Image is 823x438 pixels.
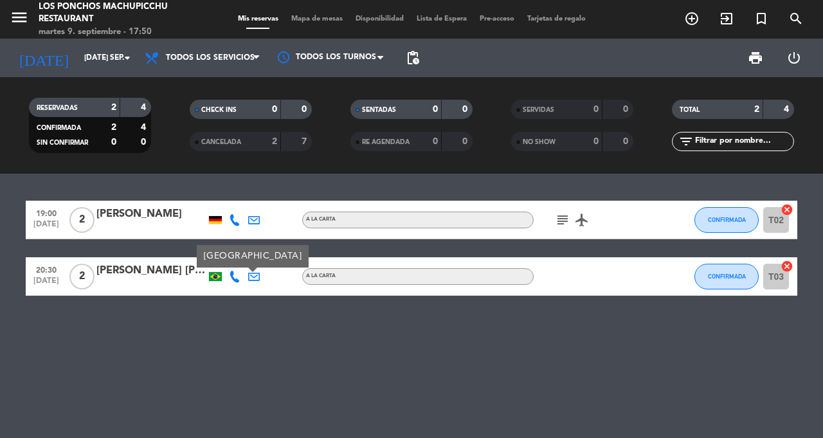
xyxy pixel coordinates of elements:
[37,105,78,111] span: RESERVADAS
[694,264,759,289] button: CONFIRMADA
[748,50,763,66] span: print
[781,203,793,216] i: cancel
[719,11,734,26] i: exit_to_app
[111,103,116,112] strong: 2
[306,273,336,278] span: A la carta
[272,105,277,114] strong: 0
[69,207,95,233] span: 2
[784,105,791,114] strong: 4
[754,105,759,114] strong: 2
[462,105,470,114] strong: 0
[362,139,410,145] span: RE AGENDADA
[231,15,285,23] span: Mis reservas
[201,139,241,145] span: CANCELADA
[684,11,700,26] i: add_circle_outline
[141,138,149,147] strong: 0
[473,15,521,23] span: Pre-acceso
[30,277,62,291] span: [DATE]
[623,137,631,146] strong: 0
[462,137,470,146] strong: 0
[523,139,556,145] span: NO SHOW
[523,107,554,113] span: SERVIDAS
[433,137,438,146] strong: 0
[694,207,759,233] button: CONFIRMADA
[37,140,88,146] span: SIN CONFIRMAR
[775,39,813,77] div: LOG OUT
[96,206,206,223] div: [PERSON_NAME]
[10,8,29,32] button: menu
[141,123,149,132] strong: 4
[680,107,700,113] span: TOTAL
[37,125,81,131] span: CONFIRMADA
[708,273,746,280] span: CONFIRMADA
[96,262,206,279] div: [PERSON_NAME] [PERSON_NAME] [PERSON_NAME]
[754,11,769,26] i: turned_in_not
[166,53,255,62] span: Todos los servicios
[111,138,116,147] strong: 0
[786,50,802,66] i: power_settings_new
[593,137,599,146] strong: 0
[30,220,62,235] span: [DATE]
[120,50,135,66] i: arrow_drop_down
[201,107,237,113] span: CHECK INS
[555,212,570,228] i: subject
[272,137,277,146] strong: 2
[302,105,309,114] strong: 0
[30,262,62,277] span: 20:30
[362,107,396,113] span: SENTADAS
[405,50,421,66] span: pending_actions
[111,123,116,132] strong: 2
[678,134,694,149] i: filter_list
[10,8,29,27] i: menu
[788,11,804,26] i: search
[285,15,349,23] span: Mapa de mesas
[574,212,590,228] i: airplanemode_active
[349,15,410,23] span: Disponibilidad
[708,216,746,223] span: CONFIRMADA
[781,260,793,273] i: cancel
[10,44,78,72] i: [DATE]
[302,137,309,146] strong: 7
[410,15,473,23] span: Lista de Espera
[39,26,196,39] div: martes 9. septiembre - 17:50
[39,1,196,26] div: Los Ponchos Machupicchu Restaurant
[197,245,309,268] div: [GEOGRAPHIC_DATA]
[141,103,149,112] strong: 4
[623,105,631,114] strong: 0
[521,15,592,23] span: Tarjetas de regalo
[593,105,599,114] strong: 0
[69,264,95,289] span: 2
[306,217,336,222] span: A la carta
[433,105,438,114] strong: 0
[30,205,62,220] span: 19:00
[694,134,793,149] input: Filtrar por nombre...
